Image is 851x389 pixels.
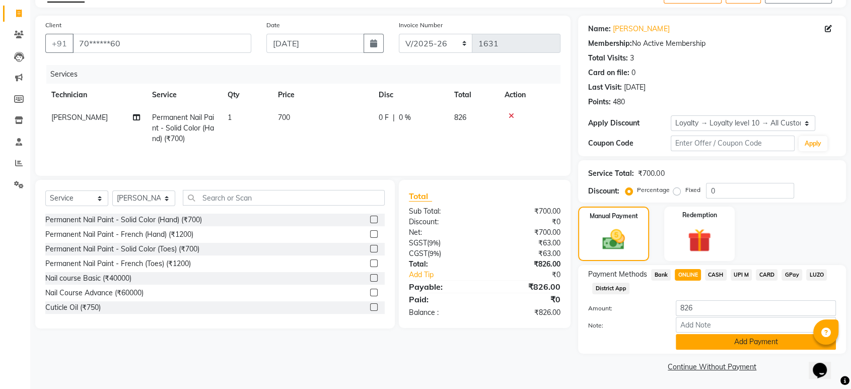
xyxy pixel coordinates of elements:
[588,138,671,149] div: Coupon Code
[588,269,647,280] span: Payment Methods
[588,82,622,93] div: Last Visit:
[588,97,611,107] div: Points:
[676,317,836,333] input: Add Note
[401,293,485,305] div: Paid:
[485,217,569,227] div: ₹0
[228,113,232,122] span: 1
[595,227,631,252] img: _cash.svg
[782,269,802,281] span: GPay
[592,283,629,294] span: District App
[485,248,569,259] div: ₹63.00
[676,334,836,350] button: Add Payment
[588,168,634,179] div: Service Total:
[399,21,443,30] label: Invoice Number
[806,269,827,281] span: LUZO
[588,38,836,49] div: No Active Membership
[409,238,427,247] span: SGST
[401,217,485,227] div: Discount:
[278,113,290,122] span: 700
[485,227,569,238] div: ₹700.00
[682,211,717,220] label: Redemption
[631,68,635,78] div: 0
[671,136,795,151] input: Enter Offer / Coupon Code
[680,226,718,255] img: _gift.svg
[46,65,568,84] div: Services
[454,113,466,122] span: 826
[637,185,669,194] label: Percentage
[731,269,752,281] span: UPI M
[651,269,671,281] span: Bank
[809,349,841,379] iframe: chat widget
[485,259,569,270] div: ₹826.00
[51,113,108,122] span: [PERSON_NAME]
[485,293,569,305] div: ₹0
[45,84,146,106] th: Technician
[272,84,373,106] th: Price
[638,168,664,179] div: ₹700.00
[485,307,569,318] div: ₹826.00
[675,269,701,281] span: ONLINE
[588,53,628,63] div: Total Visits:
[379,112,389,123] span: 0 F
[152,113,214,143] span: Permanent Nail Paint - Solid Color (Hand) (₹700)
[624,82,646,93] div: [DATE]
[409,249,428,258] span: CGST
[401,227,485,238] div: Net:
[45,258,191,269] div: Permanent Nail Paint - French (Toes) (₹1200)
[45,215,202,225] div: Permanent Nail Paint - Solid Color (Hand) (₹700)
[581,304,668,313] label: Amount:
[266,21,280,30] label: Date
[45,21,61,30] label: Client
[73,34,251,53] input: Search by Name/Mobile/Email/Code
[448,84,499,106] th: Total
[485,281,569,293] div: ₹826.00
[613,24,669,34] a: [PERSON_NAME]
[588,118,671,128] div: Apply Discount
[45,302,101,313] div: Cuticle Oil (₹750)
[499,84,560,106] th: Action
[183,190,385,206] input: Search or Scan
[588,68,629,78] div: Card on file:
[485,206,569,217] div: ₹700.00
[588,38,632,49] div: Membership:
[590,212,638,221] label: Manual Payment
[429,239,439,247] span: 9%
[146,84,222,106] th: Service
[705,269,727,281] span: CASH
[581,321,668,330] label: Note:
[613,97,625,107] div: 480
[401,238,485,248] div: ( )
[588,186,619,197] div: Discount:
[799,136,827,151] button: Apply
[45,288,144,298] div: Nail Course Advance (₹60000)
[580,362,844,372] a: Continue Without Payment
[588,24,611,34] div: Name:
[401,259,485,270] div: Total:
[45,34,74,53] button: +91
[409,191,432,202] span: Total
[393,112,395,123] span: |
[630,53,634,63] div: 3
[373,84,448,106] th: Disc
[45,229,193,240] div: Permanent Nail Paint - French (Hand) (₹1200)
[676,300,836,316] input: Amount
[45,244,199,254] div: Permanent Nail Paint - Solid Color (Toes) (₹700)
[485,238,569,248] div: ₹63.00
[685,185,700,194] label: Fixed
[401,270,499,280] a: Add Tip
[399,112,411,123] span: 0 %
[401,307,485,318] div: Balance :
[45,273,131,284] div: Nail course Basic (₹40000)
[222,84,272,106] th: Qty
[756,269,777,281] span: CARD
[430,249,439,257] span: 9%
[401,248,485,259] div: ( )
[401,281,485,293] div: Payable:
[499,270,568,280] div: ₹0
[401,206,485,217] div: Sub Total:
